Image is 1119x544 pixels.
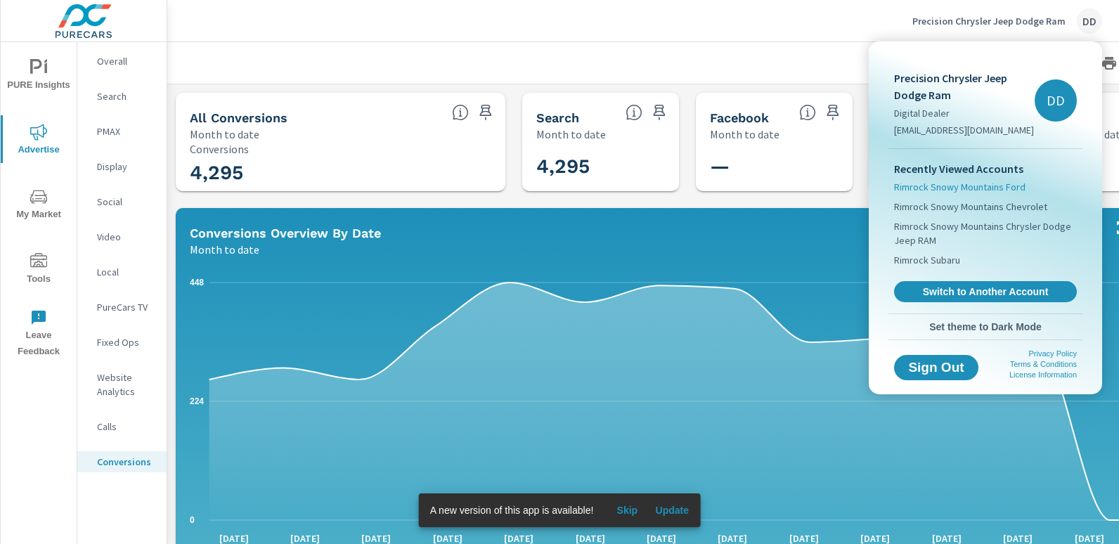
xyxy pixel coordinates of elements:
[894,200,1047,214] span: Rimrock Snowy Mountains Chevrolet
[894,160,1077,177] p: Recently Viewed Accounts
[888,314,1082,339] button: Set theme to Dark Mode
[905,361,967,374] span: Sign Out
[894,320,1077,333] span: Set theme to Dark Mode
[1009,370,1077,379] a: License Information
[894,253,960,267] span: Rimrock Subaru
[894,180,1026,194] span: Rimrock Snowy Mountains Ford
[894,70,1035,103] p: Precision Chrysler Jeep Dodge Ram
[894,123,1035,137] p: [EMAIL_ADDRESS][DOMAIN_NAME]
[1010,360,1077,368] a: Terms & Conditions
[894,281,1077,302] a: Switch to Another Account
[894,219,1077,247] span: Rimrock Snowy Mountains Chrysler Dodge Jeep RAM
[902,285,1069,298] span: Switch to Another Account
[894,355,978,380] button: Sign Out
[894,106,1035,120] p: Digital Dealer
[1035,79,1077,122] div: DD
[1029,349,1077,358] a: Privacy Policy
